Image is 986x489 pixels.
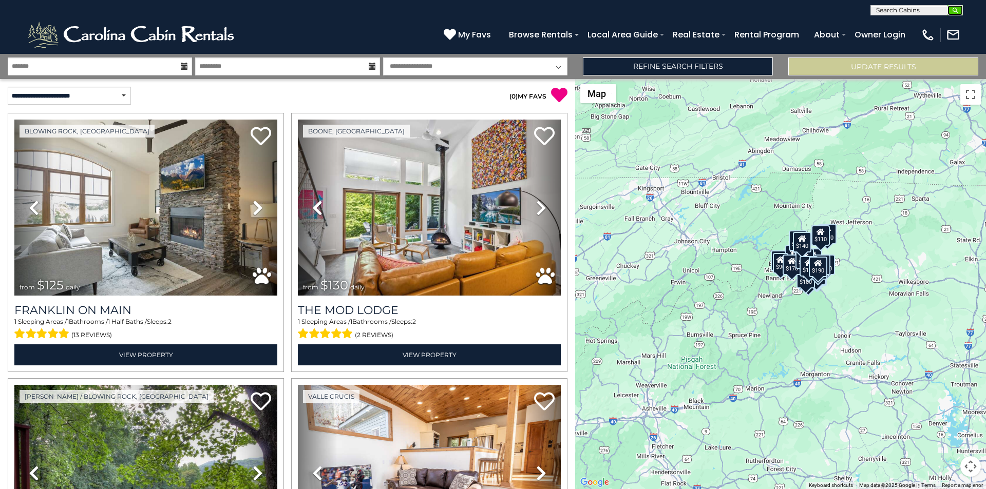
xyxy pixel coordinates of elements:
span: 1 [350,318,352,325]
span: My Favs [458,28,491,41]
span: 2 [412,318,416,325]
div: Sleeping Areas / Bathrooms / Sleeps: [298,317,561,342]
span: 1 [298,318,300,325]
button: Update Results [788,57,978,75]
a: [PERSON_NAME] / Blowing Rock, [GEOGRAPHIC_DATA] [20,390,214,403]
a: Rental Program [729,26,804,44]
a: Add to favorites [534,391,555,413]
a: View Property [298,344,561,365]
span: (2 reviews) [355,328,393,342]
div: $155 [799,269,818,290]
a: Local Area Guide [582,26,663,44]
a: Franklin On Main [14,303,277,317]
img: White-1-2.png [26,19,239,50]
button: Toggle fullscreen view [960,84,981,105]
div: $185 [789,230,807,250]
div: $175 [809,259,827,279]
div: $180 [797,268,815,288]
button: Map camera controls [960,456,981,477]
a: Blowing Rock, [GEOGRAPHIC_DATA] [20,125,155,138]
div: $140 [793,232,811,252]
div: $90 [773,252,788,273]
img: thumbnail_167127309.jpeg [14,120,277,296]
span: Map [587,88,606,99]
span: 0 [511,92,516,100]
a: Refine Search Filters [583,57,773,75]
a: View Property [14,344,277,365]
div: $190 [809,256,827,277]
span: $130 [320,278,348,292]
div: $175 [795,248,814,268]
a: Open this area in Google Maps (opens a new window) [578,476,612,489]
div: $140 [807,265,826,286]
span: (13 reviews) [71,328,112,342]
a: My Favs [444,28,494,42]
div: $85 [771,250,786,270]
img: thumbnail_167016859.jpeg [298,120,561,296]
a: About [809,26,845,44]
div: $170 [783,255,801,275]
a: Add to favorites [251,391,271,413]
a: Boone, [GEOGRAPHIC_DATA] [303,125,410,138]
span: $125 [37,278,64,292]
span: 2 [168,318,172,325]
div: $110 [811,225,830,246]
img: Google [578,476,612,489]
div: $165 [800,256,818,276]
a: (0)MY FAVS [509,92,546,100]
img: phone-regular-white.png [921,28,935,42]
a: Real Estate [668,26,725,44]
a: Terms [921,482,936,488]
div: $170 [818,224,837,244]
a: Add to favorites [534,126,555,148]
button: Change map style [580,84,616,103]
img: mail-regular-white.png [946,28,960,42]
a: Owner Login [849,26,911,44]
div: $170 [812,255,830,275]
div: Sleeping Areas / Bathrooms / Sleeps: [14,317,277,342]
a: The Mod Lodge [298,303,561,317]
a: Valle Crucis [303,390,359,403]
a: Report a map error [942,482,983,488]
span: ( ) [509,92,518,100]
button: Keyboard shortcuts [809,482,853,489]
span: daily [66,283,80,291]
span: 1 [67,318,69,325]
span: daily [350,283,365,291]
a: Add to favorites [251,126,271,148]
a: Browse Rentals [504,26,578,44]
span: 1 [14,318,16,325]
span: Map data ©2025 Google [859,482,915,488]
span: 1 Half Baths / [108,318,147,325]
div: $150 [807,265,826,285]
span: from [20,283,35,291]
span: from [303,283,318,291]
